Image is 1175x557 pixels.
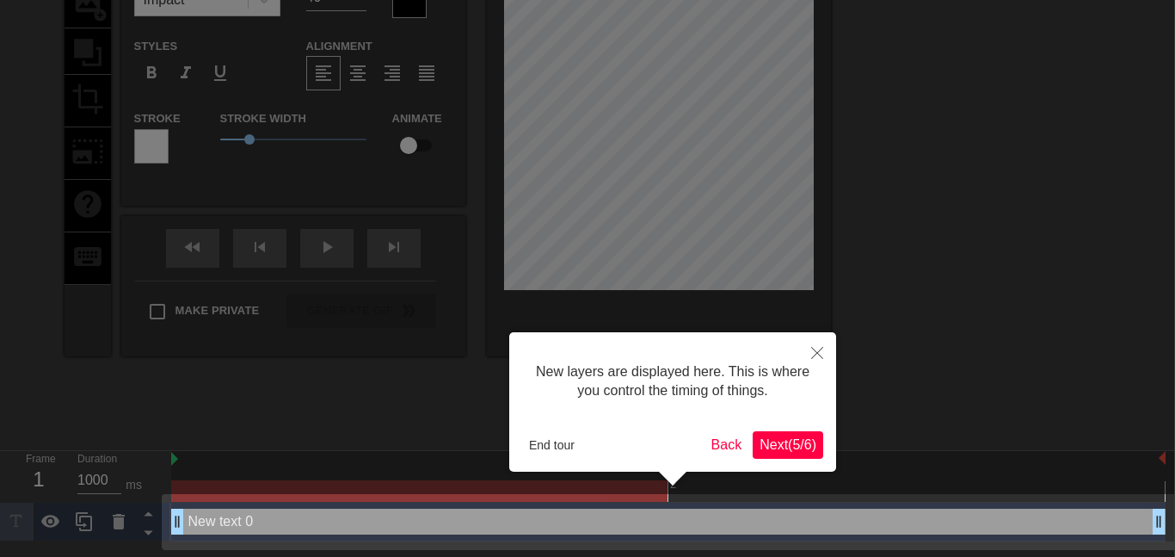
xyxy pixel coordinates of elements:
button: Back [704,431,749,459]
span: Next ( 5 / 6 ) [760,437,816,452]
div: New layers are displayed here. This is where you control the timing of things. [522,345,823,418]
button: End tour [522,432,581,458]
button: Next [753,431,823,459]
button: Close [798,332,836,372]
